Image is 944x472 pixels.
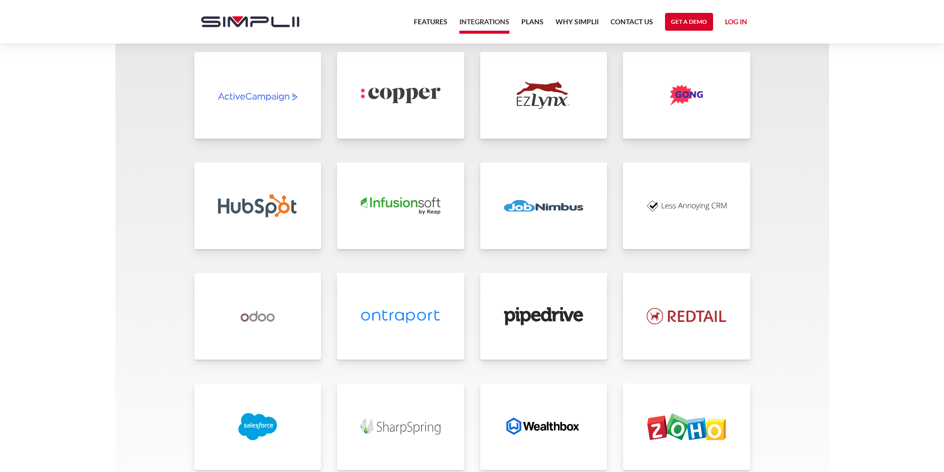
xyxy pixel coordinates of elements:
[665,13,713,31] a: Get a Demo
[725,16,747,31] a: Log in
[611,16,653,34] a: Contact US
[521,16,544,34] a: Plans
[555,16,599,34] a: Why Simplii
[414,16,447,34] a: Features
[201,16,299,27] img: Simplii
[459,16,509,34] a: Integrations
